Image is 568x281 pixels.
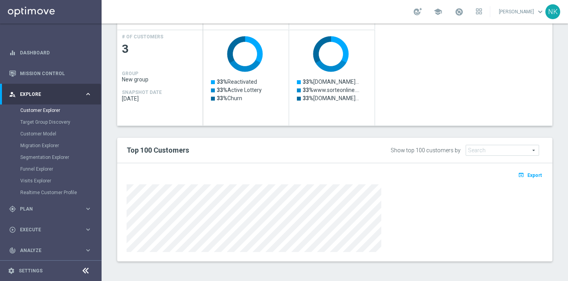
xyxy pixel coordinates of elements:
a: Target Group Discovery [20,119,81,125]
button: gps_fixed Plan keyboard_arrow_right [9,206,92,212]
i: settings [8,267,15,274]
a: Segmentation Explorer [20,154,81,160]
i: keyboard_arrow_right [84,247,92,254]
span: 2025-08-28 [122,95,198,102]
a: Settings [19,268,43,273]
tspan: 33% [303,95,313,101]
button: open_in_browser Export [517,170,543,180]
i: keyboard_arrow_right [84,226,92,233]
div: Segmentation Explorer [20,151,101,163]
div: Dashboard [9,42,92,63]
button: Mission Control [9,70,92,77]
a: Dashboard [20,42,92,63]
div: Customer Explorer [20,104,101,116]
tspan: 33% [303,87,313,93]
text: [DOMAIN_NAME]… [303,95,359,101]
a: Visits Explorer [20,178,81,184]
button: track_changes Analyze keyboard_arrow_right [9,247,92,254]
span: Explore [20,92,84,97]
div: Plan [9,205,84,213]
a: Migration Explorer [20,142,81,149]
span: Analyze [20,248,84,253]
i: open_in_browser [518,172,526,178]
a: Funnel Explorer [20,166,81,172]
div: Press SPACE to select this row. [203,30,375,126]
h2: Top 100 Customers [127,146,364,155]
i: play_circle_outline [9,226,16,233]
span: Execute [20,227,84,232]
i: person_search [9,91,16,98]
tspan: 33% [303,79,313,85]
i: equalizer [9,49,16,56]
h4: SNAPSHOT DATE [122,90,162,95]
span: school [434,7,442,16]
text: www.sorteonline.… [303,87,359,93]
span: New group [122,76,198,83]
div: Funnel Explorer [20,163,101,175]
a: Mission Control [20,63,92,84]
i: keyboard_arrow_right [84,90,92,98]
a: Customer Model [20,131,81,137]
h4: # OF CUSTOMERS [122,34,163,40]
div: Visits Explorer [20,175,101,187]
text: Active Lottery [217,87,262,93]
div: Execute [9,226,84,233]
button: play_circle_outline Execute keyboard_arrow_right [9,227,92,233]
text: [DOMAIN_NAME]… [303,79,359,85]
h4: GROUP [122,71,138,76]
div: Customer Model [20,128,101,140]
tspan: 33% [217,79,227,85]
button: equalizer Dashboard [9,50,92,56]
div: Show top 100 customers by [391,147,461,154]
i: gps_fixed [9,205,16,213]
i: keyboard_arrow_right [84,205,92,213]
span: Plan [20,207,84,211]
i: track_changes [9,247,16,254]
text: Reactivated [217,79,257,85]
button: person_search Explore keyboard_arrow_right [9,91,92,97]
div: Press SPACE to select this row. [117,30,203,126]
div: Mission Control [9,63,92,84]
span: Export [527,173,542,178]
div: Migration Explorer [20,140,101,151]
span: keyboard_arrow_down [536,7,545,16]
div: Target Group Discovery [20,116,101,128]
span: 3 [122,41,198,57]
a: [PERSON_NAME]keyboard_arrow_down [498,6,545,18]
text: Churn [217,95,242,101]
div: Analyze [9,247,84,254]
a: Realtime Customer Profile [20,189,81,196]
div: NK [545,4,560,19]
a: Customer Explorer [20,107,81,113]
div: Realtime Customer Profile [20,187,101,198]
tspan: 33% [217,95,227,101]
tspan: 33% [217,87,227,93]
div: Explore [9,91,84,98]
